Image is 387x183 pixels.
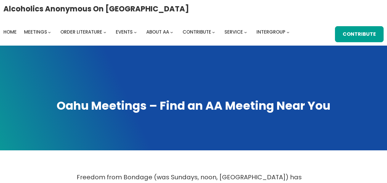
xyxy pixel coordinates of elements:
span: Home [3,29,17,35]
nav: Intergroup [3,28,292,36]
span: Meetings [24,29,47,35]
button: Contribute submenu [212,30,215,33]
a: Intergroup [256,28,285,36]
button: Service submenu [244,30,247,33]
span: Events [116,29,133,35]
a: Meetings [24,28,47,36]
a: About AA [146,28,169,36]
a: Events [116,28,133,36]
button: Meetings submenu [48,30,51,33]
a: Contribute [183,28,211,36]
span: Contribute [183,29,211,35]
span: About AA [146,29,169,35]
button: About AA submenu [170,30,173,33]
span: Intergroup [256,29,285,35]
span: Order Literature [60,29,102,35]
a: Home [3,28,17,36]
span: Service [224,29,243,35]
button: Order Literature submenu [103,30,106,33]
a: Contribute [335,26,384,42]
h1: Oahu Meetings – Find an AA Meeting Near You [6,98,381,113]
button: Events submenu [134,30,137,33]
button: Intergroup submenu [287,30,289,33]
a: Service [224,28,243,36]
a: Alcoholics Anonymous on [GEOGRAPHIC_DATA] [3,2,189,15]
